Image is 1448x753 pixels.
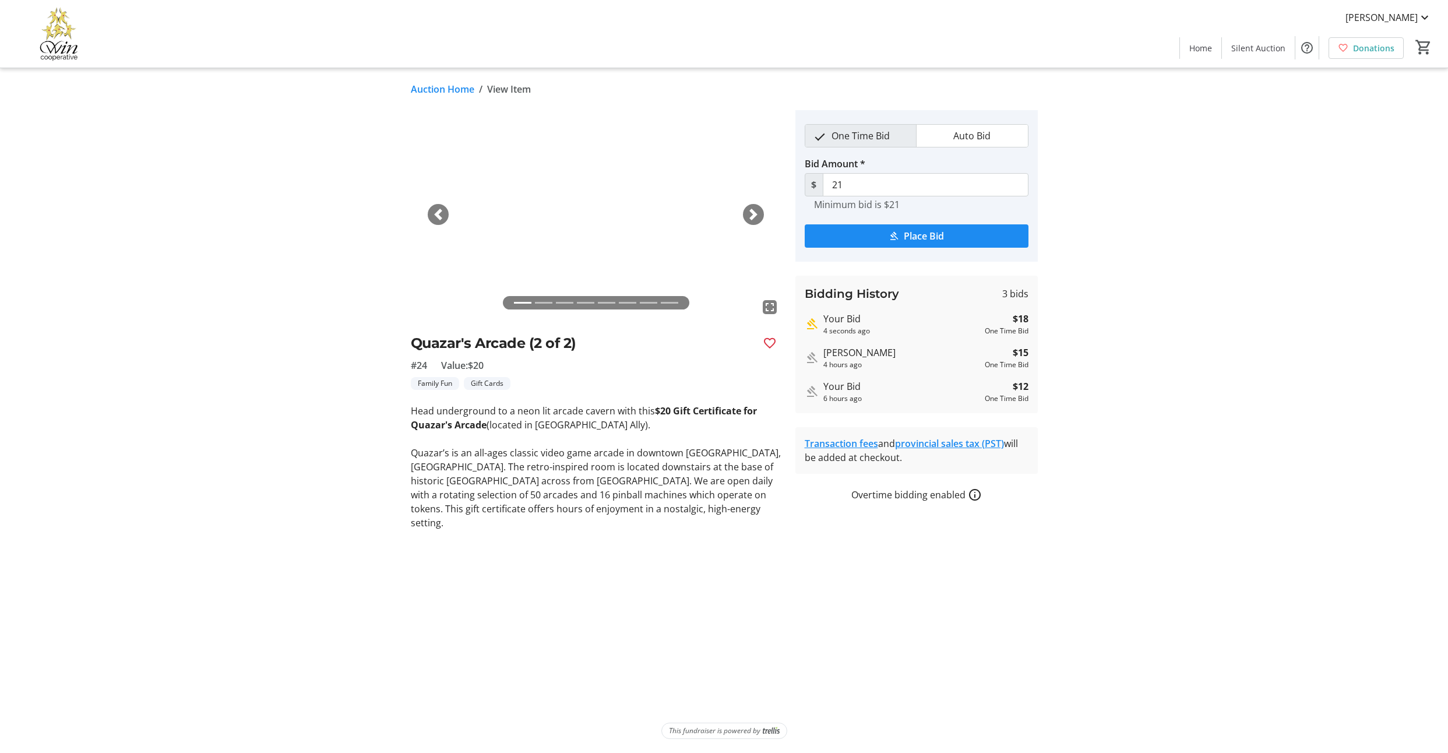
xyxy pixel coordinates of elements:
mat-icon: Outbid [805,385,819,399]
button: Place Bid [805,224,1028,248]
span: Silent Auction [1231,42,1285,54]
img: Image [411,110,781,319]
strong: $18 [1013,312,1028,326]
span: Donations [1353,42,1394,54]
span: This fundraiser is powered by [669,726,760,736]
a: provincial sales tax (PST) [895,437,1004,450]
a: Silent Auction [1222,37,1295,59]
span: Auto Bid [946,125,998,147]
span: / [479,82,482,96]
strong: $15 [1013,346,1028,360]
div: One Time Bid [985,393,1028,404]
img: Trellis Logo [763,727,780,735]
div: One Time Bid [985,326,1028,336]
div: Overtime bidding enabled [795,488,1038,502]
div: 6 hours ago [823,393,980,404]
span: $ [805,173,823,196]
mat-icon: Outbid [805,351,819,365]
span: View Item [487,82,531,96]
p: Head underground to a neon lit arcade cavern with this (located in [GEOGRAPHIC_DATA] Ally). [411,404,781,432]
button: Favourite [758,332,781,355]
h2: Quazar's Arcade (2 of 2) [411,333,753,354]
mat-icon: fullscreen [763,300,777,314]
h3: Bidding History [805,285,899,302]
div: 4 seconds ago [823,326,980,336]
strong: $12 [1013,379,1028,393]
span: [PERSON_NAME] [1345,10,1418,24]
img: Victoria Women In Need Community Cooperative's Logo [7,5,111,63]
button: [PERSON_NAME] [1336,8,1441,27]
strong: $20 Gift Certificate for Quazar's Arcade [411,404,757,431]
a: How overtime bidding works for silent auctions [968,488,982,502]
a: Donations [1329,37,1404,59]
button: Cart [1413,37,1434,58]
span: 3 bids [1002,287,1028,301]
label: Bid Amount * [805,157,865,171]
a: Transaction fees [805,437,878,450]
span: Home [1189,42,1212,54]
tr-hint: Minimum bid is $21 [814,199,900,210]
button: Help [1295,36,1319,59]
span: Place Bid [904,229,944,243]
mat-icon: Highest bid [805,317,819,331]
div: Your Bid [823,312,980,326]
tr-label-badge: Gift Cards [464,377,510,390]
tr-label-badge: Family Fun [411,377,459,390]
span: One Time Bid [825,125,897,147]
div: 4 hours ago [823,360,980,370]
span: #24 [411,358,427,372]
div: and will be added at checkout. [805,437,1028,465]
span: Value: $20 [441,358,484,372]
div: [PERSON_NAME] [823,346,980,360]
div: Your Bid [823,379,980,393]
div: One Time Bid [985,360,1028,370]
a: Home [1180,37,1221,59]
p: Quazar’s is an all-ages classic video game arcade in downtown [GEOGRAPHIC_DATA], [GEOGRAPHIC_DATA... [411,446,781,530]
a: Auction Home [411,82,474,96]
